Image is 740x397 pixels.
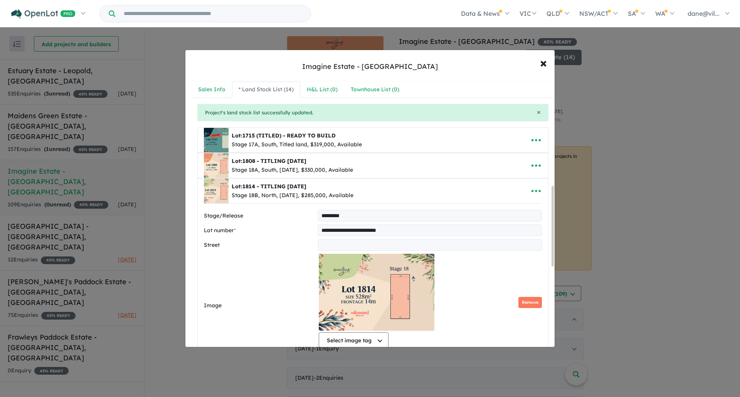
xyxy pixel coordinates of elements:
[242,132,336,139] span: 1715 (TITLED) - READY TO BUILD
[11,9,76,19] img: Openlot PRO Logo White
[204,241,315,250] label: Street
[204,211,315,221] label: Stage/Release
[302,62,438,72] div: Imagine Estate - [GEOGRAPHIC_DATA]
[197,104,548,122] div: Project's land stock list successfully updated.
[232,132,336,139] b: Lot:
[198,85,225,94] div: Sales Info
[537,107,541,116] span: ×
[232,140,362,149] div: Stage 17A, South, Titled land, $319,000, Available
[204,301,316,310] label: Image
[232,183,306,190] b: Lot:
[351,85,399,94] div: Townhouse List ( 0 )
[232,157,306,164] b: Lot:
[537,109,541,116] button: Close
[540,54,547,71] span: ×
[688,10,720,17] span: dane@vil...
[232,191,353,200] div: Stage 18B, North, [DATE], $285,000, Available
[242,157,306,164] span: 1808 - TITLING [DATE]
[204,179,229,203] img: Imagine%20Estate%20-%20Strathfieldsaye%20-%20Lot%201814%20-%20TITLING%20DECEMBER%202025___1754964...
[204,153,229,178] img: Imagine%20Estate%20-%20Strathfieldsaye%20-%20Lot%201808%20-%20TITLING%20DECEMBER%202025___1750725...
[232,166,353,175] div: Stage 18A, South, [DATE], $330,000, Available
[242,183,306,190] span: 1814 - TITLING [DATE]
[319,254,434,331] img: Imagine Estate - Strathfieldsaye - Lot 1814 - TITLING DECEMBER 2025
[117,5,309,22] input: Try estate name, suburb, builder or developer
[204,226,315,235] label: Lot number
[518,297,542,308] button: Remove
[204,128,229,152] img: Imagine%20Estate%20-%20Strathfieldsaye%20-%20Lot%201715%20-TITLED-%20-%20READY%20TO%20BUILD___174...
[239,85,294,94] div: * Land Stock List ( 14 )
[307,85,338,94] div: H&L List ( 0 )
[319,332,388,348] button: Select image tag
